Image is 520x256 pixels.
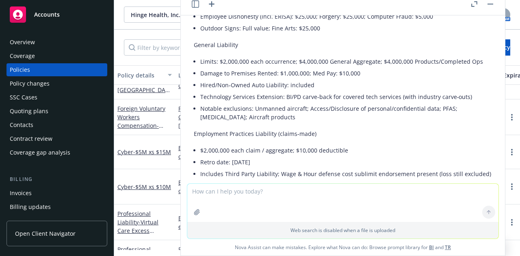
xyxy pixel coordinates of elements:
[178,82,273,90] a: General Liability
[178,144,273,161] a: Excess - Cyber Liability $5M excess of $15M
[117,105,165,146] a: Foreign Voluntary Workers Compensation
[194,41,492,49] p: General Liability
[10,63,30,76] div: Policies
[200,79,492,91] li: Hired/Non‑Owned Auto Liability: included
[178,214,273,231] a: Excess - Professional Liability $5M excess of $5M
[117,210,158,243] a: Professional Liability
[200,11,492,22] li: Employee Dishonesty (incl. ERISA): $25,000; Forgery: $25,000; Computer Fraud: $5,000
[117,148,171,156] a: Cyber
[6,91,107,104] a: SSC Cases
[6,63,107,76] a: Policies
[6,187,107,200] a: Invoices
[200,168,492,180] li: Includes Third Party Liability; Wage & Hour defense cost sublimit endorsement present (loss still...
[178,104,273,130] a: Foreign Voluntary Workers Compensation - [GEOGRAPHIC_DATA] EC
[10,49,35,62] div: Coverage
[10,200,51,213] div: Billing updates
[6,77,107,90] a: Policy changes
[445,244,451,251] a: TR
[114,65,175,85] button: Policy details
[194,129,492,138] p: Employment Practices Liability (claims‑made)
[175,65,277,85] button: Lines of coverage
[200,156,492,168] li: Retro date: [DATE]
[200,56,492,67] li: Limits: $2,000,000 each occurrence; $4,000,000 General Aggregate; $4,000,000 Products/Completed Ops
[117,218,158,243] span: - Virtual Care Excess $5Mx$5M
[200,91,492,103] li: Technology Services Extension: BI/PD carve‑back for covered tech services (with industry carve‑outs)
[178,245,273,254] a: Professional Liability
[200,22,492,34] li: Outdoor Signs: Full value; Fine Arts: $25,000
[10,146,70,159] div: Coverage gap analysis
[6,36,107,49] a: Overview
[124,6,225,23] button: Hinge Health, Inc.
[6,200,107,213] a: Billing updates
[507,217,517,227] a: more
[10,132,52,145] div: Contract review
[6,105,107,118] a: Quoting plans
[131,11,201,19] span: Hinge Health, Inc.
[6,3,107,26] a: Accounts
[6,146,107,159] a: Coverage gap analysis
[6,49,107,62] a: Coverage
[507,182,517,191] a: more
[10,77,50,90] div: Policy changes
[6,175,107,183] div: Billing
[34,11,60,18] span: Accounts
[117,71,163,80] div: Policy details
[10,187,32,200] div: Invoices
[6,132,107,145] a: Contract review
[124,39,264,56] input: Filter by keyword...
[507,112,517,122] a: more
[10,36,35,49] div: Overview
[10,118,33,131] div: Contacts
[15,229,76,238] span: Open Client Navigator
[10,105,48,118] div: Quoting plans
[10,91,37,104] div: SSC Cases
[192,227,494,234] p: Web search is disabled when a file is uploaded
[200,103,492,123] li: Notable exclusions: Unmanned aircraft; Access/Disclosure of personal/confidential data; PFAS; [ME...
[133,148,171,156] span: - $5M xs $15M
[429,244,434,251] a: BI
[507,147,517,157] a: more
[200,67,492,79] li: Damage to Premises Rented: $1,000,000; Med Pay: $10,000
[6,118,107,131] a: Contacts
[200,144,492,156] li: $2,000,000 each claim / aggregate; $10,000 deductible
[184,239,502,256] span: Nova Assist can make mistakes. Explore what Nova can do: Browse prompt library for and
[178,71,264,80] div: Lines of coverage
[178,178,273,195] a: Excess - Cyber Liability $5M excess of $10M
[133,183,171,191] span: - $5M xs $10M
[117,183,171,191] a: Cyber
